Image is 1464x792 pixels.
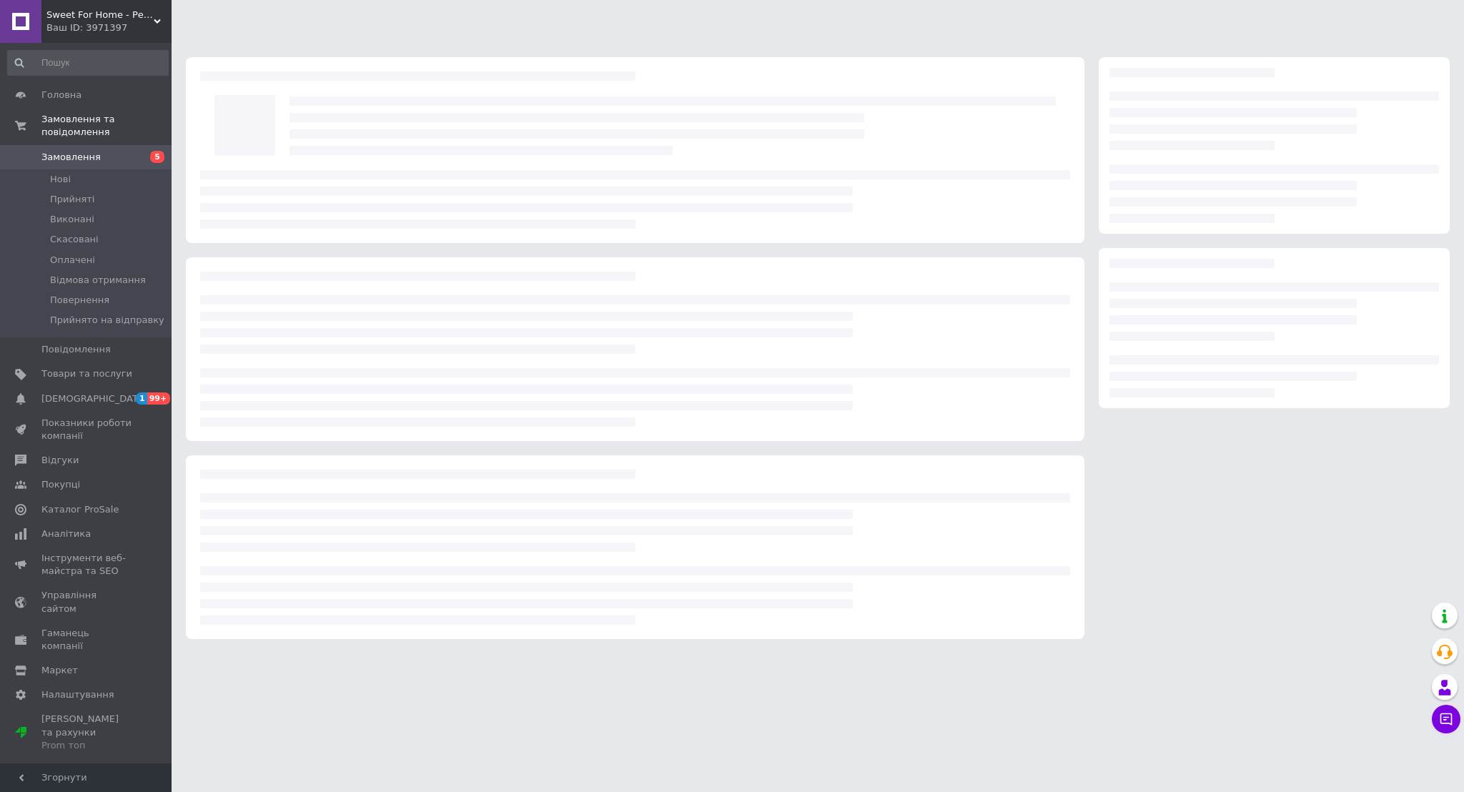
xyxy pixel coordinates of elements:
[41,417,132,442] span: Показники роботи компанії
[1432,705,1460,733] button: Чат з покупцем
[41,151,101,164] span: Замовлення
[41,713,132,752] span: [PERSON_NAME] та рахунки
[46,9,154,21] span: Sweet For Home - Речі для дому
[41,627,132,653] span: Гаманець компанії
[41,739,132,752] div: Prom топ
[50,193,94,206] span: Прийняті
[50,233,99,246] span: Скасовані
[41,528,91,540] span: Аналітика
[50,314,164,327] span: Прийнято на відправку
[50,213,94,226] span: Виконані
[136,392,147,405] span: 1
[41,343,111,356] span: Повідомлення
[41,89,81,102] span: Головна
[41,688,114,701] span: Налаштування
[147,392,171,405] span: 99+
[50,294,109,307] span: Повернення
[41,113,172,139] span: Замовлення та повідомлення
[41,589,132,615] span: Управління сайтом
[41,367,132,380] span: Товари та послуги
[41,503,119,516] span: Каталог ProSale
[50,274,146,287] span: Відмова отримання
[7,50,169,76] input: Пошук
[150,151,164,163] span: 5
[41,664,78,677] span: Маркет
[41,478,80,491] span: Покупці
[41,392,147,405] span: [DEMOGRAPHIC_DATA]
[50,173,71,186] span: Нові
[50,254,95,267] span: Оплачені
[41,552,132,578] span: Інструменти веб-майстра та SEO
[41,454,79,467] span: Відгуки
[46,21,172,34] div: Ваш ID: 3971397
